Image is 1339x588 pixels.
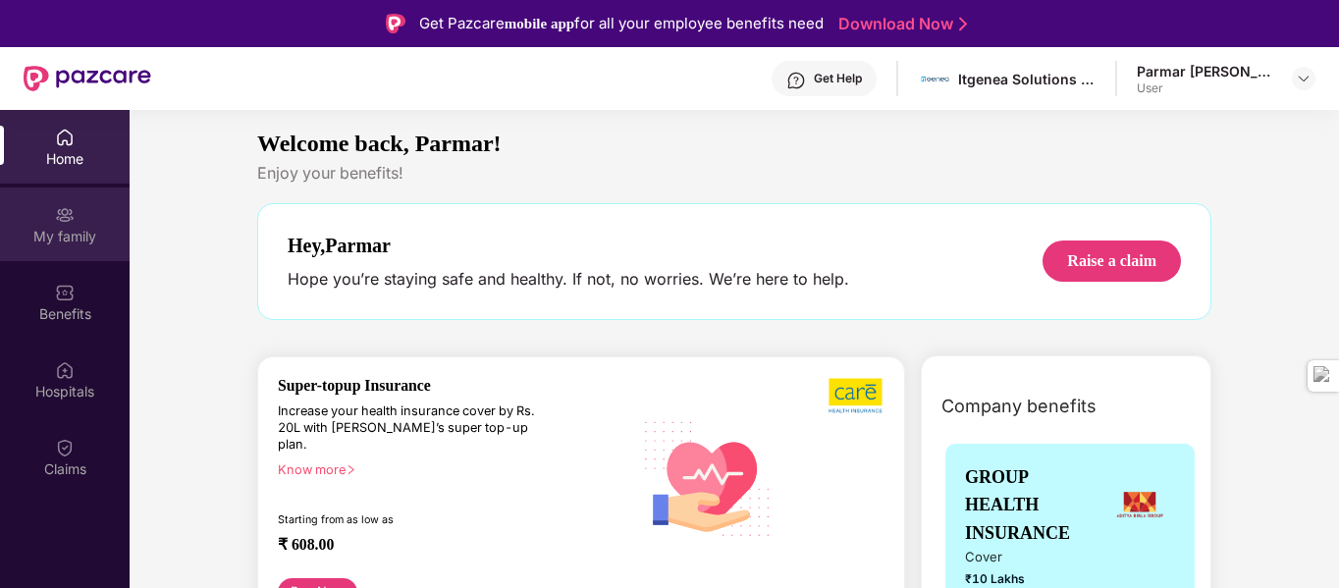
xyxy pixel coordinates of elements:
[959,14,967,34] img: Stroke
[55,128,75,147] img: svg+xml;base64,PHN2ZyBpZD0iSG9tZSIgeG1sbnM9Imh0dHA6Ly93d3cudzMub3JnLzIwMDAvc3ZnIiB3aWR0aD0iMjAiIG...
[278,462,620,476] div: Know more
[55,360,75,380] img: svg+xml;base64,PHN2ZyBpZD0iSG9zcGl0YWxzIiB4bWxucz0iaHR0cDovL3d3dy53My5vcmcvMjAwMC9zdmciIHdpZHRoPS...
[346,464,356,475] span: right
[829,377,884,414] img: b5dec4f62d2307b9de63beb79f102df3.png
[838,14,961,34] a: Download Now
[257,163,1211,184] div: Enjoy your benefits!
[921,65,949,93] img: 106931595_3072030449549100_5699994001076542286_n.png
[965,547,1057,567] span: Cover
[1067,250,1156,272] div: Raise a claim
[278,403,547,454] div: Increase your health insurance cover by Rs. 20L with [PERSON_NAME]’s super top-up plan.
[386,14,405,33] img: Logo
[1113,478,1166,531] img: insurerLogo
[288,269,849,290] div: Hope you’re staying safe and healthy. If not, no worries. We’re here to help.
[814,71,862,86] div: Get Help
[1137,80,1274,96] div: User
[786,71,806,90] img: svg+xml;base64,PHN2ZyBpZD0iSGVscC0zMngzMiIgeG1sbnM9Imh0dHA6Ly93d3cudzMub3JnLzIwMDAvc3ZnIiB3aWR0aD...
[55,205,75,225] img: svg+xml;base64,PHN2ZyB3aWR0aD0iMjAiIGhlaWdodD0iMjAiIHZpZXdCb3g9IjAgMCAyMCAyMCIgZmlsbD0ibm9uZSIgeG...
[1137,62,1274,80] div: Parmar [PERSON_NAME]
[965,463,1105,547] span: GROUP HEALTH INSURANCE
[278,535,613,559] div: ₹ 608.00
[55,283,75,302] img: svg+xml;base64,PHN2ZyBpZD0iQmVuZWZpdHMiIHhtbG5zPSJodHRwOi8vd3d3LnczLm9yZy8yMDAwL3N2ZyIgd2lkdGg9Ij...
[419,12,824,36] div: Get Pazcare for all your employee benefits need
[24,66,151,91] img: New Pazcare Logo
[278,513,549,527] div: Starting from as low as
[278,377,632,395] div: Super-topup Insurance
[941,393,1097,420] span: Company benefits
[1296,71,1312,86] img: svg+xml;base64,PHN2ZyBpZD0iRHJvcGRvd24tMzJ4MzIiIHhtbG5zPSJodHRwOi8vd3d3LnczLm9yZy8yMDAwL3N2ZyIgd2...
[55,438,75,457] img: svg+xml;base64,PHN2ZyBpZD0iQ2xhaW0iIHhtbG5zPSJodHRwOi8vd3d3LnczLm9yZy8yMDAwL3N2ZyIgd2lkdGg9IjIwIi...
[965,569,1057,588] span: ₹10 Lakhs
[288,234,849,257] div: Hey, Parmar
[958,70,1096,88] div: Itgenea Solutions Private Limited
[632,401,784,555] img: svg+xml;base64,PHN2ZyB4bWxucz0iaHR0cDovL3d3dy53My5vcmcvMjAwMC9zdmciIHhtbG5zOnhsaW5rPSJodHRwOi8vd3...
[505,16,574,31] strong: mobile app
[257,131,502,156] span: Welcome back, Parmar!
